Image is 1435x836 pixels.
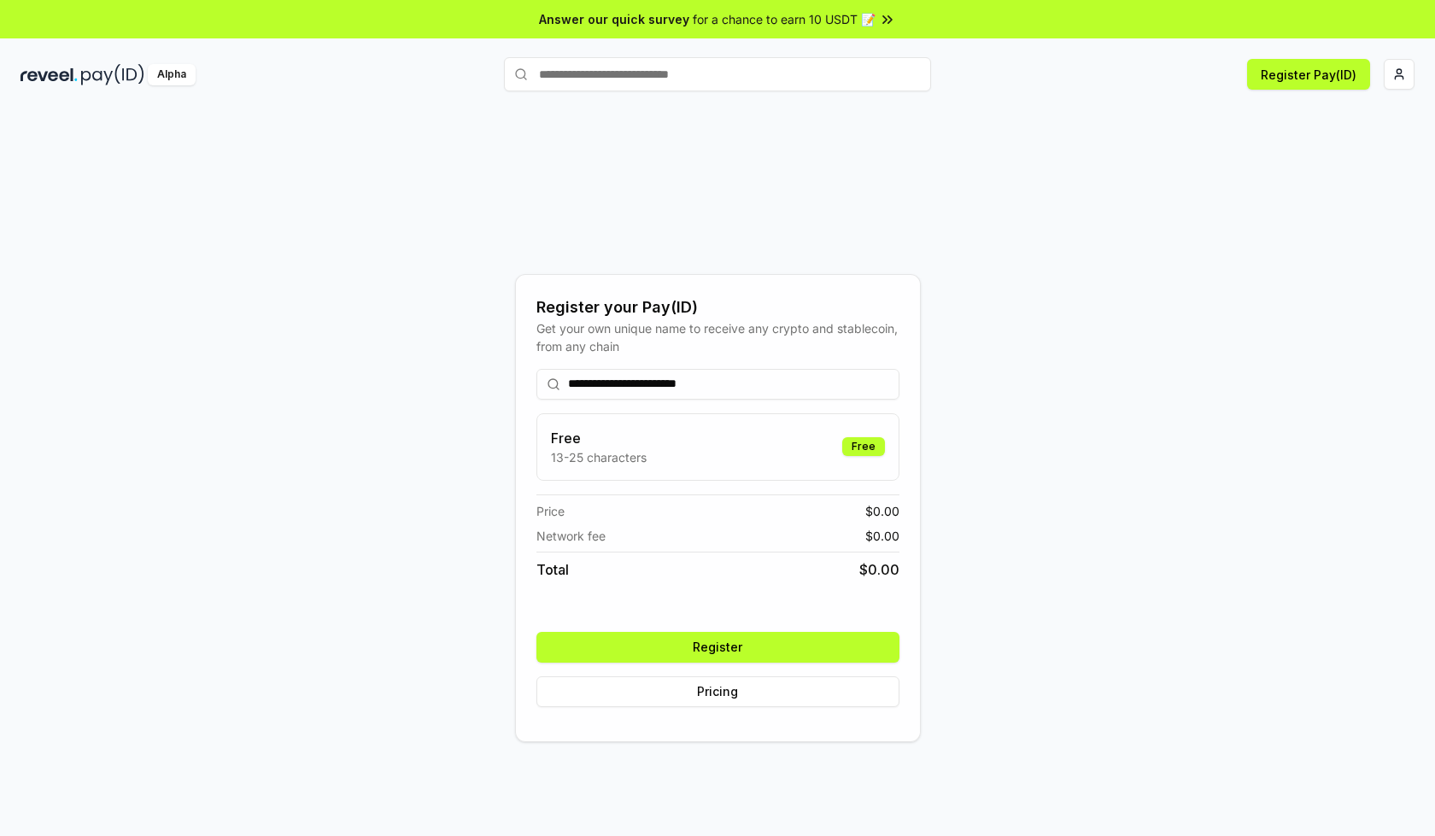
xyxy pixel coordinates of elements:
img: reveel_dark [20,64,78,85]
span: $ 0.00 [865,527,899,545]
div: Register your Pay(ID) [536,295,899,319]
div: Alpha [148,64,196,85]
span: for a chance to earn 10 USDT 📝 [693,10,876,28]
img: pay_id [81,64,144,85]
div: Get your own unique name to receive any crypto and stablecoin, from any chain [536,319,899,355]
span: Network fee [536,527,606,545]
span: Answer our quick survey [539,10,689,28]
span: Total [536,559,569,580]
span: $ 0.00 [859,559,899,580]
p: 13-25 characters [551,448,647,466]
div: Free [842,437,885,456]
button: Register Pay(ID) [1247,59,1370,90]
span: Price [536,502,565,520]
button: Register [536,632,899,663]
button: Pricing [536,676,899,707]
span: $ 0.00 [865,502,899,520]
h3: Free [551,428,647,448]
